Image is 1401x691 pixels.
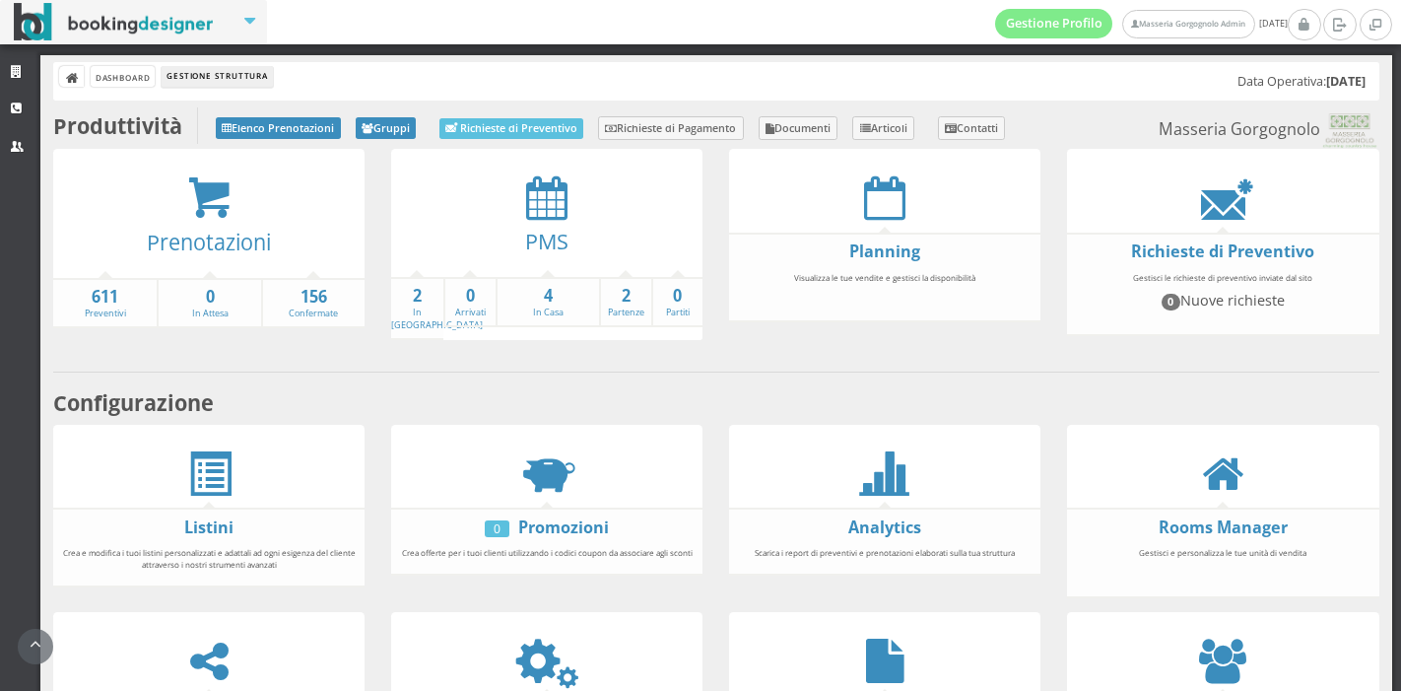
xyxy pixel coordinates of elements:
[995,9,1113,38] a: Gestione Profilo
[391,285,443,308] strong: 2
[653,285,703,319] a: 0Partiti
[1326,73,1366,90] b: [DATE]
[53,286,157,320] a: 611Preventivi
[525,227,568,255] a: PMS
[159,286,260,309] strong: 0
[601,285,651,319] a: 2Partenze
[849,241,920,262] a: Planning
[147,228,271,256] a: Prenotazioni
[439,118,583,139] a: Richieste di Preventivo
[216,117,341,139] a: Elenco Prenotazioni
[1159,113,1378,149] small: Masseria Gorgognolo
[848,517,921,538] a: Analytics
[1162,294,1181,310] span: 0
[445,285,496,319] a: 0Arrivati
[14,3,214,41] img: BookingDesigner.com
[159,286,260,320] a: 0In Attesa
[1159,517,1288,538] a: Rooms Manager
[162,66,272,88] li: Gestione Struttura
[53,111,182,140] b: Produttività
[1320,113,1378,149] img: 0603869b585f11eeb13b0a069e529790.png
[485,520,509,537] div: 0
[391,285,483,331] a: 2In [GEOGRAPHIC_DATA]
[518,517,609,538] a: Promozioni
[91,66,155,87] a: Dashboard
[263,286,365,309] strong: 156
[53,388,214,417] b: Configurazione
[445,285,496,308] strong: 0
[263,286,365,320] a: 156Confermate
[1237,74,1366,89] h5: Data Operativa:
[1067,538,1378,590] div: Gestisci e personalizza le tue unità di vendita
[653,285,703,308] strong: 0
[852,116,914,140] a: Articoli
[938,116,1006,140] a: Contatti
[601,285,651,308] strong: 2
[598,116,744,140] a: Richieste di Pagamento
[356,117,417,139] a: Gruppi
[1067,263,1378,328] div: Gestisci le richieste di preventivo inviate dal sito
[1122,10,1254,38] a: Masseria Gorgognolo Admin
[53,286,157,309] strong: 611
[184,517,233,538] a: Listini
[391,538,702,568] div: Crea offerte per i tuoi clienti utilizzando i codici coupon da associare agli sconti
[729,263,1040,315] div: Visualizza le tue vendite e gestisci la disponibilità
[498,285,599,319] a: 4In Casa
[1131,241,1314,262] a: Richieste di Preventivo
[995,9,1288,38] span: [DATE]
[759,116,838,140] a: Documenti
[1076,292,1369,310] h4: Nuove richieste
[498,285,599,308] strong: 4
[53,538,365,579] div: Crea e modifica i tuoi listini personalizzati e adattali ad ogni esigenza del cliente attraverso ...
[729,538,1040,568] div: Scarica i report di preventivi e prenotazioni elaborati sulla tua struttura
